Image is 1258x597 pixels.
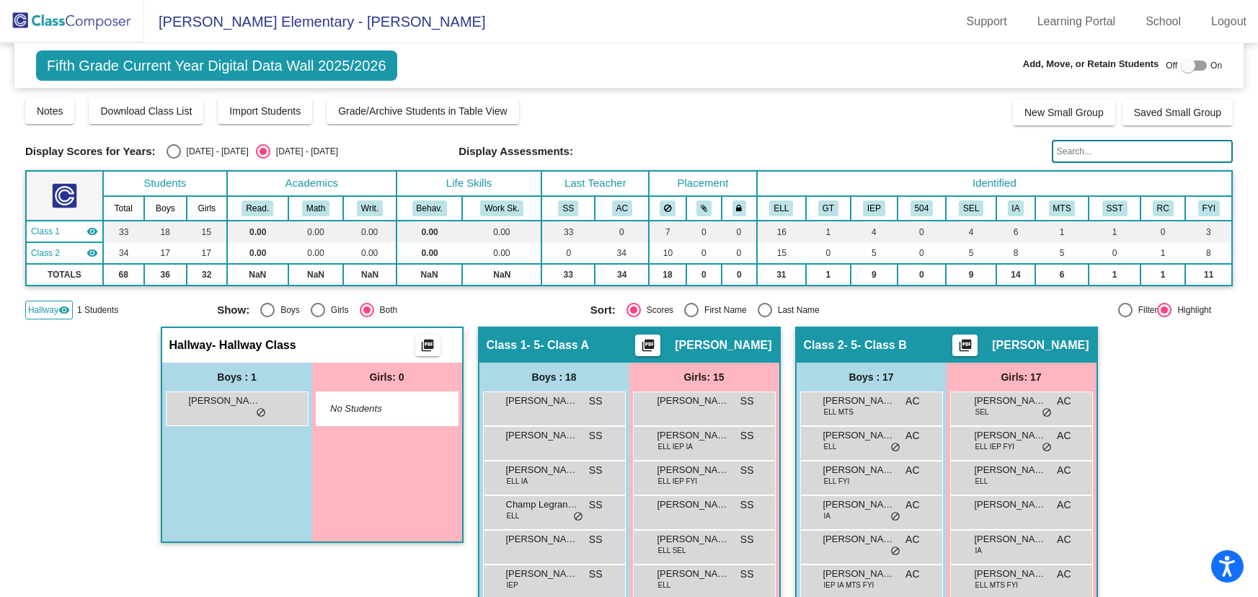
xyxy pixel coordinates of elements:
span: - 5- Class A [527,338,590,353]
span: [PERSON_NAME] [675,338,771,353]
span: AC [1057,463,1071,478]
span: On [1210,59,1222,72]
span: Hallway [28,304,58,317]
span: do_not_disturb_alt [573,511,583,523]
td: 0 [722,221,756,242]
td: 3 [1185,221,1232,242]
button: ELL [769,200,793,216]
span: [PERSON_NAME] [657,567,730,581]
span: ELL FYI [824,476,850,487]
th: Individualized Education Plan [851,196,898,221]
button: Download Class List [89,98,203,124]
td: 0 [541,242,595,264]
td: 0 [898,242,946,264]
mat-icon: visibility [58,304,70,316]
th: Academics [227,171,397,196]
button: Math [302,200,329,216]
button: AC [612,200,632,216]
span: SS [740,394,754,409]
button: New Small Group [1013,99,1115,125]
th: Keep with teacher [722,196,756,221]
span: ELL SEL [658,545,686,556]
span: Sort: [590,304,616,317]
td: 0.00 [397,221,463,242]
th: Keep away students [649,196,686,221]
div: Boys [275,304,300,317]
td: 34 [595,264,649,286]
span: [PERSON_NAME] [823,567,895,581]
button: Print Students Details [415,335,440,356]
span: IEP IA MTS FYI [824,580,874,591]
span: Add, Move, or Retain Students [1023,57,1159,71]
div: Boys : 1 [162,363,312,392]
th: Life Skills [397,171,542,196]
span: [PERSON_NAME] [657,394,730,408]
td: 33 [103,221,144,242]
td: Sahil Soni - 5- Class A [26,221,103,242]
span: IA [975,545,982,556]
span: ELL [975,476,988,487]
td: 1 [1140,242,1185,264]
span: ELL IA [507,476,528,487]
span: [PERSON_NAME] [975,394,1047,408]
td: 0.00 [462,242,541,264]
span: [PERSON_NAME] [823,394,895,408]
span: SS [589,567,603,582]
td: 14 [996,264,1035,286]
th: Students [103,171,227,196]
div: Boys : 17 [797,363,947,392]
span: SS [740,532,754,547]
div: Boys : 18 [479,363,629,392]
th: Identified [757,171,1233,196]
button: Notes [25,98,75,124]
span: AC [905,394,919,409]
span: SS [740,497,754,513]
span: [PERSON_NAME] [657,463,730,477]
span: AC [905,463,919,478]
a: Learning Portal [1026,10,1128,33]
span: ELL MTS FYI [975,580,1019,591]
td: 5 [946,242,997,264]
span: Fifth Grade Current Year Digital Data Wall 2025/2026 [36,50,397,81]
button: IA [1008,200,1024,216]
span: AC [905,428,919,443]
th: Total [103,196,144,221]
button: Saved Small Group [1122,99,1233,125]
th: Gifted and Talented [806,196,850,221]
td: 0.00 [397,242,463,264]
td: 0 [722,264,756,286]
td: TOTALS [26,264,103,286]
td: 15 [757,242,807,264]
td: 9 [946,264,997,286]
td: NaN [397,264,463,286]
span: Hallway [169,338,213,353]
button: SS [558,200,578,216]
span: [PERSON_NAME] [657,428,730,443]
span: ELL IEP FYI [975,441,1014,452]
button: SST [1102,200,1128,216]
td: 9 [851,264,898,286]
td: 5 [1035,242,1089,264]
td: 6 [996,221,1035,242]
th: SST [1089,196,1140,221]
th: MTSS [1035,196,1089,221]
td: 0 [1140,221,1185,242]
td: 0 [595,221,649,242]
span: - 5- Class B [844,338,907,353]
td: 15 [187,221,227,242]
button: Behav. [412,200,447,216]
span: [PERSON_NAME] [506,428,578,443]
a: Logout [1200,10,1258,33]
td: 0.00 [288,242,344,264]
mat-icon: picture_as_pdf [957,338,974,358]
span: AC [1057,394,1071,409]
div: [DATE] - [DATE] [181,145,249,158]
td: 1 [806,264,850,286]
td: 18 [649,264,686,286]
span: [PERSON_NAME] [823,532,895,547]
mat-icon: visibility [87,247,98,259]
span: Download Class List [100,105,192,117]
span: Display Assessments: [459,145,573,158]
input: Search... [1052,140,1233,163]
span: [PERSON_NAME] [PERSON_NAME] [189,394,261,408]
